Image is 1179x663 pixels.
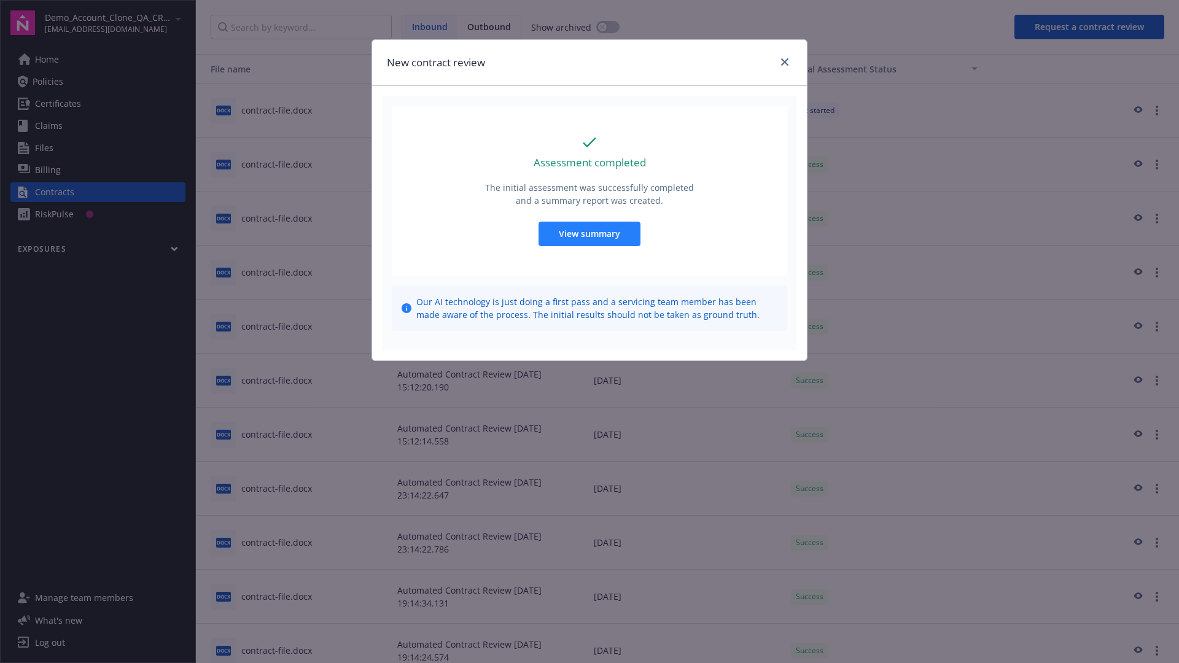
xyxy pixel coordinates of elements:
[416,295,777,321] span: Our AI technology is just doing a first pass and a servicing team member has been made aware of t...
[539,222,640,246] button: View summary
[559,228,620,239] span: View summary
[777,55,792,69] a: close
[484,181,695,207] p: The initial assessment was successfully completed and a summary report was created.
[534,155,646,171] p: Assessment completed
[387,55,485,71] h1: New contract review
